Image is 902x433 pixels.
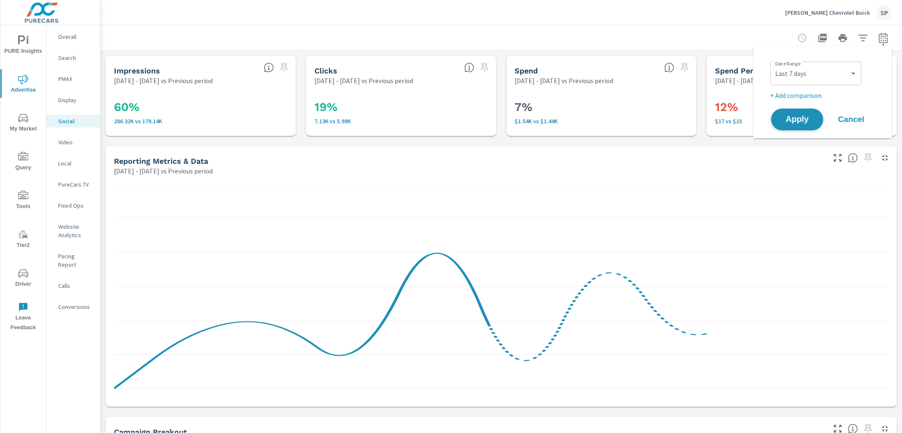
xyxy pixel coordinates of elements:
h5: Spend [515,66,538,75]
div: PureCars TV [46,178,100,191]
div: nav menu [0,25,46,336]
div: Display [46,94,100,106]
div: Search [46,51,100,64]
div: Local [46,157,100,170]
h5: Clicks [314,66,337,75]
div: Video [46,136,100,149]
div: Social [46,115,100,127]
p: PMAX [58,75,93,83]
button: Select Date Range [875,30,892,46]
p: Conversions [58,303,93,311]
p: 286,320 vs 179,141 [114,118,287,124]
div: Conversions [46,300,100,313]
div: Overall [46,30,100,43]
span: PURE Insights [3,35,43,56]
p: $17 vs $15 [715,118,888,124]
button: "Export Report to PDF" [814,30,831,46]
h5: Impressions [114,66,160,75]
h3: 12% [715,100,888,114]
div: SP [877,5,892,20]
span: Select a preset date range to save this widget [478,61,491,74]
span: Query [3,152,43,173]
button: Print Report [834,30,851,46]
span: Driver [3,268,43,289]
button: Minimize Widget [878,151,892,165]
p: 7,129 vs 5,978 [314,118,488,124]
h5: Spend Per Unit Sold [715,66,791,75]
div: Calls [46,279,100,292]
p: Search [58,54,93,62]
p: Video [58,138,93,146]
button: Apply [771,108,823,130]
p: Pacing Report [58,252,93,269]
span: Tier2 [3,230,43,250]
div: PMAX [46,73,100,85]
span: The amount of money spent on advertising during the period. [664,62,674,73]
p: Fixed Ops [58,201,93,210]
span: Leave Feedback [3,302,43,333]
p: Website Analytics [58,222,93,239]
p: PureCars TV [58,180,93,189]
p: Local [58,159,93,168]
span: Select a preset date range to save this widget [861,151,875,165]
span: Advertise [3,74,43,95]
span: Understand Social data over time and see how metrics compare to each other. [848,153,858,163]
h3: 7% [515,100,688,114]
p: + Add comparison [770,90,878,100]
span: The number of times an ad was shown on your behalf. [264,62,274,73]
span: Select a preset date range to save this widget [678,61,691,74]
p: $1,543 vs $1,439 [515,118,688,124]
p: [DATE] - [DATE] vs Previous period [314,76,413,86]
p: [DATE] - [DATE] vs Previous period [515,76,614,86]
p: Overall [58,32,93,41]
div: Website Analytics [46,220,100,241]
span: My Market [3,113,43,134]
span: Apply [780,116,815,124]
p: Social [58,117,93,125]
h3: 19% [314,100,488,114]
p: [DATE] - [DATE] vs Previous period [114,76,213,86]
p: [DATE] - [DATE] vs Previous period [715,76,814,86]
h5: Reporting Metrics & Data [114,157,208,165]
button: Make Fullscreen [831,151,845,165]
span: Select a preset date range to save this widget [277,61,291,74]
span: Cancel [834,116,868,123]
p: Display [58,96,93,104]
p: [DATE] - [DATE] vs Previous period [114,166,213,176]
div: Fixed Ops [46,199,100,212]
span: Tools [3,191,43,211]
p: [PERSON_NAME] Chevrolet Buick [785,9,870,16]
h3: 60% [114,100,287,114]
button: Cancel [826,109,877,130]
div: Pacing Report [46,250,100,271]
button: Apply Filters [855,30,872,46]
p: Calls [58,281,93,290]
span: The number of times an ad was clicked by a consumer. [464,62,474,73]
